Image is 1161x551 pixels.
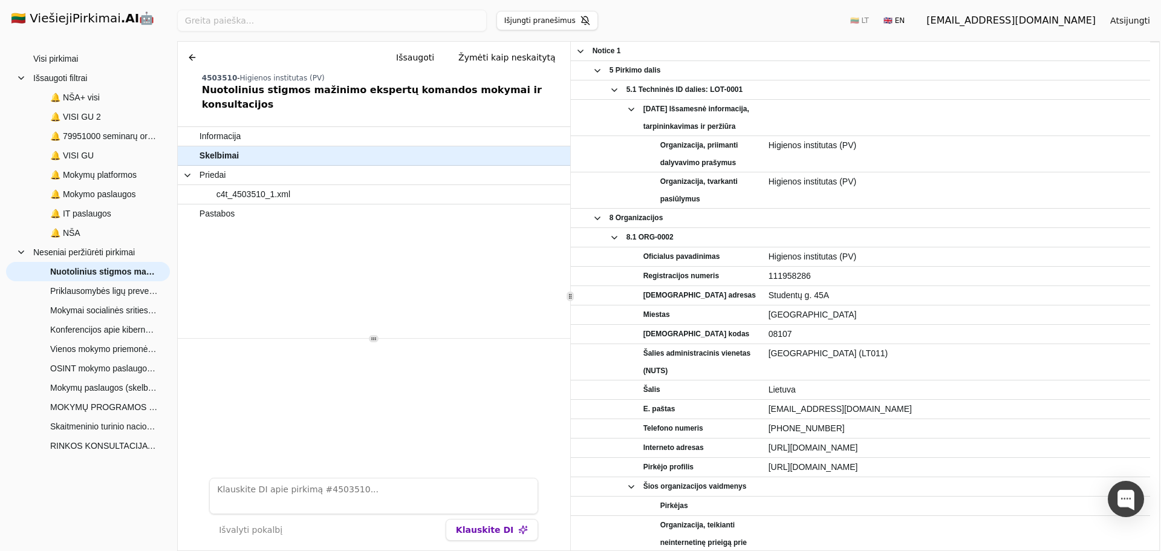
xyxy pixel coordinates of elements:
span: Vienos mokymo priemonės turinio parengimo su skaitmenine versija 3–5 m. vaikams A1–A2 paslaugų pi... [50,340,158,358]
button: Klauskite DI [446,519,538,541]
span: Miestas [643,306,670,324]
span: [DATE] Išsamesnė informacija, tarpininkavimas ir peržiūra [643,100,757,135]
span: Šalies administracinis vienetas (NUTS) [643,345,757,380]
div: [EMAIL_ADDRESS][DOMAIN_NAME] [926,13,1096,28]
button: Atsijungti [1101,10,1160,31]
span: Higienos institutas (PV) [769,248,1145,266]
button: Išsaugoti [386,47,444,68]
span: Organizacija, tvarkanti pasiūlymus [660,173,757,208]
span: Skelbimai [200,147,239,165]
button: Žymėti kaip neskaitytą [449,47,565,68]
span: Interneto adresas [643,439,704,457]
span: Skaitmeninio turinio nacionaliniam saugumui ir krašto gynybai sukūrimo ir adaptavimo paslaugos (A... [50,417,158,435]
span: [DEMOGRAPHIC_DATA] adresas [643,287,756,304]
span: Priedai [200,166,226,184]
span: Šios organizacijos vaidmenys [643,478,747,495]
span: Mokymai socialinės srities darbuotojams [50,301,158,319]
span: Visi pirkimai [33,50,78,68]
span: Pirkėjo profilis [643,458,694,476]
span: Išsaugoti filtrai [33,69,87,87]
span: Notice 1 [593,42,621,60]
span: 🔔 NŠA+ visi [50,88,100,106]
div: - [202,73,565,83]
span: Neseniai peržiūrėti pirkimai [33,243,135,261]
span: 🔔 NŠA [50,224,80,242]
span: [URL][DOMAIN_NAME] [769,458,1145,476]
span: Higienos institutas (PV) [769,173,1145,191]
span: Lietuva [769,381,1145,399]
button: 🇬🇧 EN [876,11,912,30]
span: RINKOS KONSULTACIJA DĖL MOKYMŲ ORGANIZAVIMO PASLAUGŲ PIRKIMO [50,437,158,455]
span: 111958286 [769,267,1145,285]
span: 🔔 IT paslaugos [50,204,111,223]
input: Greita paieška... [177,10,487,31]
span: 5 Pirkimo dalis [610,62,661,79]
span: Šalis [643,381,660,399]
span: [DEMOGRAPHIC_DATA] kodas [643,325,750,343]
span: [PHONE_NUMBER] [769,420,1145,437]
span: 8.1 ORG-0002 [626,229,674,246]
span: 8 Organizacijos [610,209,663,227]
span: 4503510 [202,74,237,82]
span: 🔔 79951000 seminarų org pasl [50,127,158,145]
span: 08107 [769,325,1145,343]
span: 🔔 VISI GU 2 [50,108,101,126]
span: E. paštas [643,400,675,418]
span: [GEOGRAPHIC_DATA] [769,306,1145,324]
span: c4t_4503510_1.xml [216,186,290,203]
span: Registracijos numeris [643,267,719,285]
span: MOKYMŲ PROGRAMOS IR MEDŽIAGOS PARENGIMAS „MOODLE” INFEKCIJŲ PREVENCIJOS IR VALDYMO TEMA [50,398,158,416]
span: Studentų g. 45A [769,287,1145,304]
span: [EMAIL_ADDRESS][DOMAIN_NAME] [769,400,1145,418]
span: Priklausomybės ligų prevencijos mokymų mokytojams, tėvams ir vaikams organizavimo paslaugos [50,282,158,300]
span: OSINT mokymo paslaugos (Projektas Nr. 05-006-P-0001) [50,359,158,377]
span: Organizacija, priimanti dalyvavimo prašymus [660,137,757,172]
span: [GEOGRAPHIC_DATA] (LT011) [769,345,1145,362]
span: Informacija [200,128,241,145]
span: [URL][DOMAIN_NAME] [769,439,1145,457]
span: Higienos institutas (PV) [240,74,325,82]
span: Mokymų paslaugos (skelbiama apklausa) [50,379,158,397]
span: Pirkėjas [660,497,688,515]
span: Pastabos [200,205,235,223]
button: Išjungti pranešimus [496,11,598,30]
span: Konferencijos apie kibernetinio saugumo reikalavimų įgyvendinimą organizavimo paslaugos [50,321,158,339]
span: Nuotolinius stigmos mažinimo ekspertų komandos mokymai ir konsultacijos [50,262,158,281]
span: 5.1 Techninės ID dalies: LOT-0001 [626,81,743,99]
span: Oficialus pavadinimas [643,248,720,266]
span: 🔔 Mokymo paslaugos [50,185,136,203]
div: Nuotolinius stigmos mažinimo ekspertų komandos mokymai ir konsultacijos [202,83,565,112]
span: Telefono numeris [643,420,703,437]
strong: .AI [121,11,140,25]
span: 🔔 Mokymų platformos [50,166,137,184]
span: Higienos institutas (PV) [769,137,1145,154]
span: 🔔 VISI GU [50,146,94,165]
